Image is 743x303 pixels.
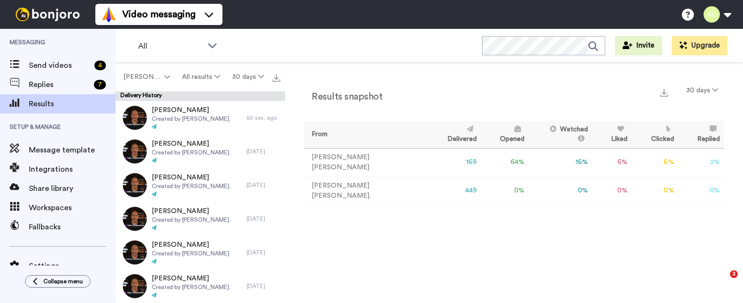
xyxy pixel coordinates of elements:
[29,260,116,272] span: Settings
[12,8,84,21] img: bj-logo-header-white.svg
[123,106,147,130] img: 073c4802-a06c-49c1-a6f7-1a880a9a1232-thumb.jpg
[123,139,147,164] img: d94e1ade-0be2-4425-811d-06374fd9b6e1-thumb.jpg
[94,61,106,70] div: 4
[152,240,231,250] span: [PERSON_NAME]
[481,121,528,148] th: Opened
[123,240,147,265] img: 79aef208-d586-4166-93c4-7e74009efbfa-thumb.jpg
[29,98,116,110] span: Results
[672,36,728,55] button: Upgrade
[116,101,285,135] a: [PERSON_NAME]Created by [PERSON_NAME].50 sec. ago
[678,177,724,205] td: 0 %
[25,275,91,288] button: Collapse menu
[226,68,270,86] button: 30 days
[710,270,733,293] iframe: Intercom live chat
[481,177,528,205] td: 0 %
[680,82,724,99] button: 30 days
[152,182,231,190] span: Created by [PERSON_NAME].
[152,173,231,182] span: [PERSON_NAME]
[247,249,280,256] div: [DATE]
[592,121,631,148] th: Liked
[101,7,117,22] img: vm-color.svg
[247,181,280,189] div: [DATE]
[29,144,116,156] span: Message template
[247,215,280,223] div: [DATE]
[247,282,280,290] div: [DATE]
[592,148,631,177] td: 6 %
[123,274,147,298] img: e1178d56-bce7-4038-8f5c-4a9d26b17ef2-thumb.jpg
[94,80,106,89] div: 7
[43,278,83,285] span: Collapse menu
[116,269,285,303] a: [PERSON_NAME]Created by [PERSON_NAME].[DATE]
[116,168,285,202] a: [PERSON_NAME]Created by [PERSON_NAME].[DATE]
[152,206,231,216] span: [PERSON_NAME]
[631,148,678,177] td: 6 %
[123,173,147,197] img: f4bac8e5-347f-435b-9cef-97893ed81e6f-thumb.jpg
[29,202,116,214] span: Workspaces
[678,148,724,177] td: 2 %
[273,74,280,82] img: export.svg
[304,148,428,177] td: [PERSON_NAME] [PERSON_NAME]
[304,91,382,102] h2: Results snapshot
[152,283,231,291] span: Created by [PERSON_NAME].
[152,149,231,156] span: Created by [PERSON_NAME].
[592,177,631,205] td: 0 %
[615,36,662,55] button: Invite
[29,60,91,71] span: Send videos
[116,202,285,236] a: [PERSON_NAME]Created by [PERSON_NAME].[DATE]
[29,164,116,175] span: Integrations
[176,68,226,86] button: All results
[631,177,678,205] td: 0 %
[123,72,162,82] span: [PERSON_NAME].
[117,68,176,86] button: [PERSON_NAME].
[631,121,678,148] th: Clicked
[428,148,481,177] td: 169
[270,70,283,84] button: Export all results that match these filters now.
[528,177,592,205] td: 0 %
[678,121,724,148] th: Replied
[304,177,428,205] td: [PERSON_NAME] [PERSON_NAME].
[481,148,528,177] td: 64 %
[152,115,231,123] span: Created by [PERSON_NAME].
[247,114,280,122] div: 50 sec. ago
[152,216,231,224] span: Created by [PERSON_NAME].
[152,274,231,283] span: [PERSON_NAME]
[122,8,196,21] span: Video messaging
[528,148,592,177] td: 16 %
[116,236,285,269] a: [PERSON_NAME]Created by [PERSON_NAME].[DATE]
[152,105,231,115] span: [PERSON_NAME]
[428,177,481,205] td: 449
[304,121,428,148] th: From
[660,89,668,97] img: export.svg
[152,139,231,149] span: [PERSON_NAME]
[116,135,285,168] a: [PERSON_NAME]Created by [PERSON_NAME].[DATE]
[123,207,147,231] img: 969ae035-a4c5-4ebd-bec6-440ec69cce8d-thumb.jpg
[730,270,738,278] span: 3
[152,250,231,257] span: Created by [PERSON_NAME].
[247,148,280,155] div: [DATE]
[29,79,90,90] span: Replies
[528,121,592,148] th: Watched
[138,40,203,52] span: All
[29,183,116,194] span: Share library
[657,85,671,99] button: Export a summary of each team member’s results that match this filter now.
[116,91,285,101] div: Delivery History
[29,221,116,233] span: Fallbacks
[428,121,481,148] th: Delivered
